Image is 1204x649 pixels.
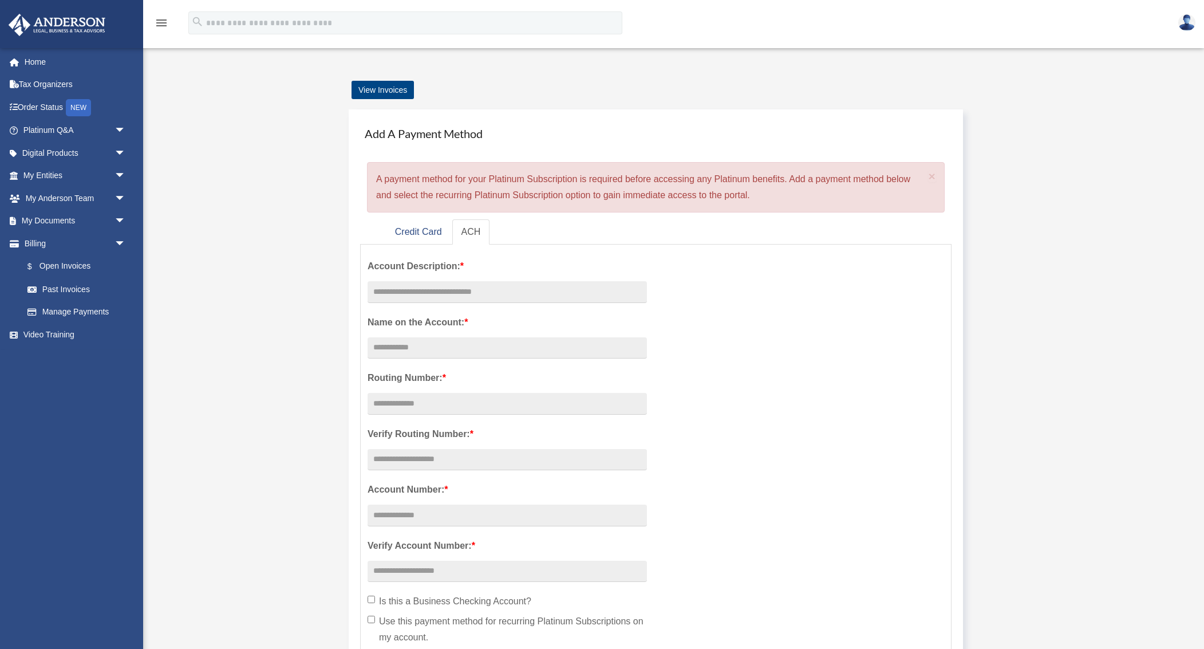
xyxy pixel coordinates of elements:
a: My Documentsarrow_drop_down [8,210,143,233]
a: Past Invoices [16,278,143,301]
span: arrow_drop_down [115,187,137,210]
a: Home [8,50,143,73]
input: Is this a Business Checking Account? [368,596,375,603]
a: Tax Organizers [8,73,143,96]
a: Order StatusNEW [8,96,143,119]
label: Account Number: [368,482,647,498]
label: Verify Routing Number: [368,426,647,442]
a: Digital Productsarrow_drop_down [8,141,143,164]
span: arrow_drop_down [115,232,137,255]
span: arrow_drop_down [115,164,137,188]
img: Anderson Advisors Platinum Portal [5,14,109,36]
a: Manage Payments [16,301,137,324]
i: search [191,15,204,28]
a: Credit Card [386,219,451,245]
a: menu [155,20,168,30]
span: $ [34,259,40,274]
label: Use this payment method for recurring Platinum Subscriptions on my account. [368,613,647,646]
a: Video Training [8,323,143,346]
div: A payment method for your Platinum Subscription is required before accessing any Platinum benefit... [367,162,945,213]
span: arrow_drop_down [115,210,137,233]
a: View Invoices [352,81,414,99]
a: $Open Invoices [16,255,143,278]
div: NEW [66,99,91,116]
label: Routing Number: [368,370,647,386]
a: My Anderson Teamarrow_drop_down [8,187,143,210]
label: Name on the Account: [368,314,647,331]
a: Billingarrow_drop_down [8,232,143,255]
label: Account Description: [368,258,647,274]
span: arrow_drop_down [115,141,137,165]
label: Is this a Business Checking Account? [368,593,647,609]
a: Platinum Q&Aarrow_drop_down [8,119,143,142]
h4: Add A Payment Method [360,121,952,146]
a: ACH [452,219,490,245]
img: User Pic [1178,14,1195,31]
i: menu [155,16,168,30]
button: Close [929,170,936,182]
a: My Entitiesarrow_drop_down [8,164,143,187]
input: Use this payment method for recurring Platinum Subscriptions on my account. [368,616,375,623]
label: Verify Account Number: [368,538,647,554]
span: arrow_drop_down [115,119,137,143]
span: × [929,170,936,183]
